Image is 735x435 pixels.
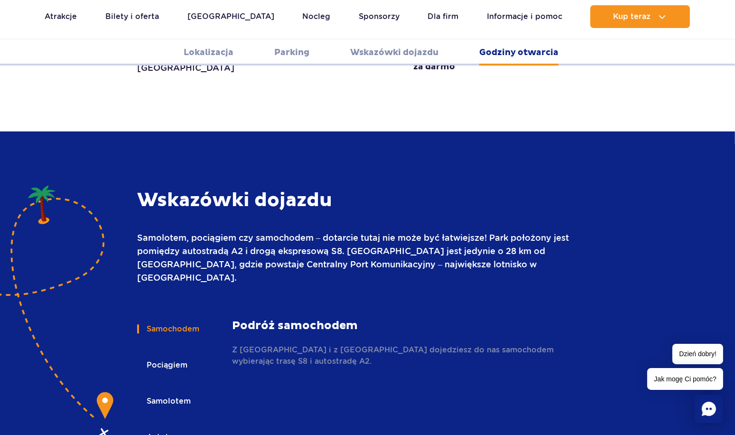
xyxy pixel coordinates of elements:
a: [GEOGRAPHIC_DATA] [187,5,274,28]
span: Jak mogę Ci pomóc? [647,368,723,390]
div: Chat [695,395,723,423]
div: [GEOGRAPHIC_DATA] [138,61,235,75]
a: Godziny otwarcia [479,39,558,66]
a: Bilety i oferta [105,5,159,28]
button: Pociągiem [137,355,195,376]
strong: Podróż samochodem [232,319,574,333]
a: Parking [274,39,309,66]
button: Samochodem [137,319,207,340]
a: Lokalizacja [184,39,233,66]
p: Z [GEOGRAPHIC_DATA] i z [GEOGRAPHIC_DATA] dojedziesz do nas samochodem wybierając trasę S8 i auto... [232,344,574,367]
p: Samolotem, pociągiem czy samochodem – dotarcie tutaj nie może być łatwiejsze! Park położony jest ... [137,231,574,284]
h3: Wskazówki dojazdu [137,189,574,212]
a: Nocleg [302,5,330,28]
span: Dzień dobry! [672,344,723,364]
button: Kup teraz [590,5,690,28]
a: Dla firm [428,5,458,28]
a: Informacje i pomoc [487,5,562,28]
div: za darmo [414,61,456,75]
a: Sponsorzy [359,5,400,28]
a: Atrakcje [45,5,77,28]
span: Kup teraz [613,12,651,21]
button: Samolotem [137,391,199,412]
a: Wskazówki dojazdu [350,39,438,66]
